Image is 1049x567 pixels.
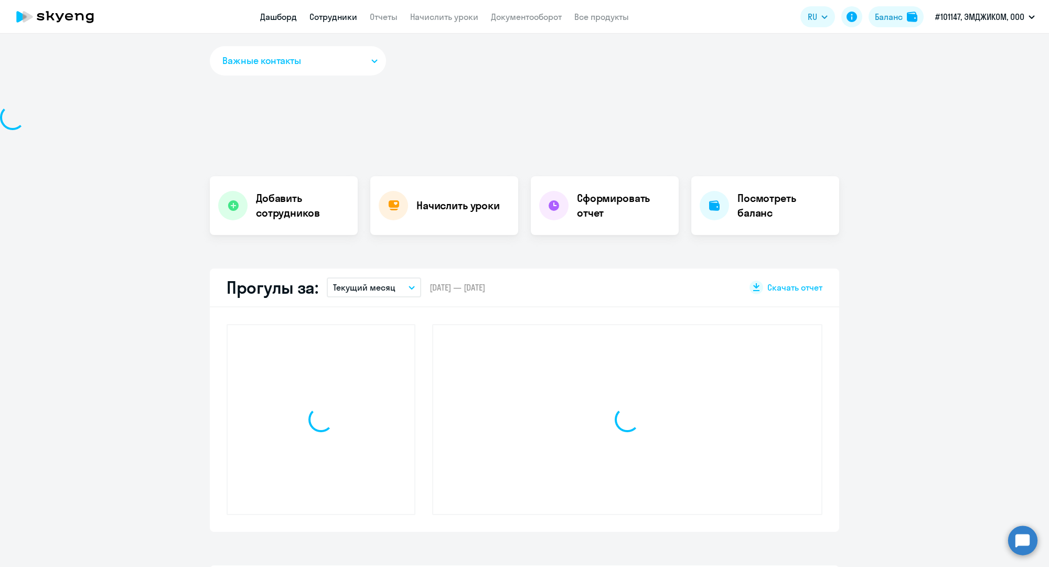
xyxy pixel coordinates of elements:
[222,54,301,68] span: Важные контакты
[737,191,831,220] h4: Посмотреть баланс
[370,12,398,22] a: Отчеты
[935,10,1024,23] p: #101147, ЭМДЖИКОМ, ООО
[256,191,349,220] h4: Добавить сотрудников
[210,46,386,76] button: Важные контакты
[491,12,562,22] a: Документооборот
[907,12,917,22] img: balance
[930,4,1040,29] button: #101147, ЭМДЖИКОМ, ООО
[416,198,500,213] h4: Начислить уроки
[808,10,817,23] span: RU
[430,282,485,293] span: [DATE] — [DATE]
[260,12,297,22] a: Дашборд
[227,277,318,298] h2: Прогулы за:
[767,282,822,293] span: Скачать отчет
[574,12,629,22] a: Все продукты
[410,12,478,22] a: Начислить уроки
[309,12,357,22] a: Сотрудники
[577,191,670,220] h4: Сформировать отчет
[327,277,421,297] button: Текущий месяц
[869,6,924,27] button: Балансbalance
[800,6,835,27] button: RU
[875,10,903,23] div: Баланс
[333,281,395,294] p: Текущий месяц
